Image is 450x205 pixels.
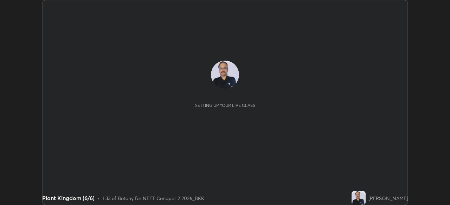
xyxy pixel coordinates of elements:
[42,194,95,202] div: Plant Kingdom (6/6)
[368,194,408,202] div: [PERSON_NAME]
[103,194,204,202] div: L33 of Botany for NEET Conquer 2 2026_BKK
[97,194,100,202] div: •
[195,103,255,108] div: Setting up your live class
[211,61,239,89] img: c22f2f72b68d4e3d9e23a0c2e36e7e3d.jpg
[352,191,366,205] img: c22f2f72b68d4e3d9e23a0c2e36e7e3d.jpg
